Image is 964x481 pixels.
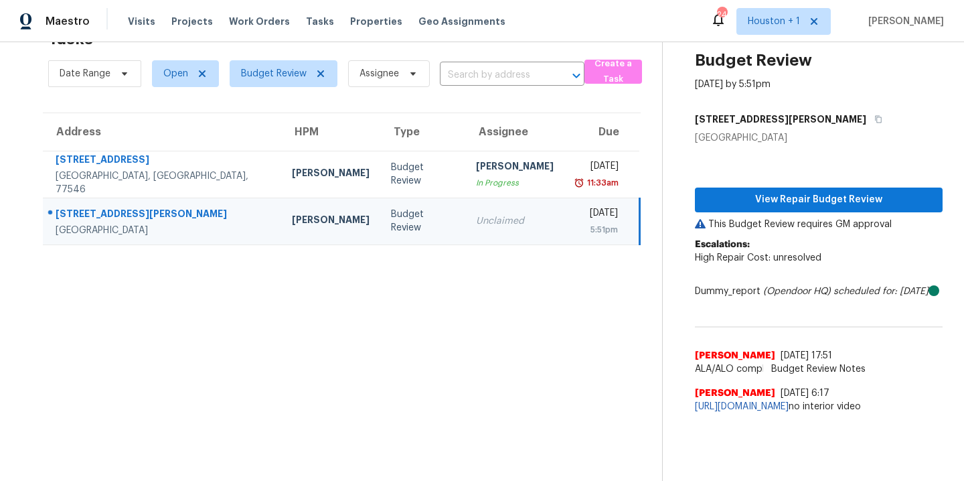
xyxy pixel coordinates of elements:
span: [DATE] 6:17 [781,389,829,398]
span: Projects [171,15,213,28]
th: Assignee [465,113,564,151]
div: [DATE] [575,159,619,176]
span: Houston + 1 [748,15,800,28]
div: [PERSON_NAME] [476,159,554,176]
i: scheduled for: [DATE] [833,287,929,296]
span: [DATE] 17:51 [781,351,832,360]
span: Assignee [359,67,399,80]
div: Budget Review [391,208,454,234]
span: [PERSON_NAME] [695,349,775,362]
button: Create a Task [584,60,642,84]
span: [PERSON_NAME] [863,15,944,28]
span: High Repair Cost: unresolved [695,253,821,263]
div: Dummy_report [695,285,943,298]
a: [URL][DOMAIN_NAME] [695,402,789,411]
span: Work Orders [229,15,290,28]
span: Date Range [60,67,110,80]
h2: Tasks [48,32,93,46]
span: no interior video [695,400,943,413]
div: 24 [717,8,726,21]
div: [GEOGRAPHIC_DATA], [GEOGRAPHIC_DATA], 77546 [56,169,270,196]
div: [GEOGRAPHIC_DATA] [56,224,270,237]
th: Address [43,113,281,151]
span: View Repair Budget Review [706,192,932,208]
input: Search by address [440,65,547,86]
th: Type [380,113,465,151]
span: Open [163,67,188,80]
span: Tasks [306,17,334,26]
span: Visits [128,15,155,28]
th: Due [564,113,640,151]
h5: [STREET_ADDRESS][PERSON_NAME] [695,113,866,126]
span: Budget Review [241,67,307,80]
div: 5:51pm [575,223,618,236]
button: Copy Address [866,107,884,131]
span: [PERSON_NAME] [695,387,775,400]
span: Maestro [46,15,90,28]
div: [PERSON_NAME] [292,166,370,183]
span: Create a Task [591,56,635,87]
div: [DATE] by 5:51pm [695,78,771,91]
img: Overdue Alarm Icon [574,176,584,190]
p: This Budget Review requires GM approval [695,218,943,231]
div: [PERSON_NAME] [292,213,370,230]
div: [STREET_ADDRESS][PERSON_NAME] [56,207,270,224]
div: Budget Review [391,161,454,188]
b: Escalations: [695,240,750,249]
span: Budget Review Notes [763,362,874,376]
div: In Progress [476,176,554,190]
span: Geo Assignments [418,15,505,28]
span: ALA/ALO completed. [695,362,943,376]
button: Open [567,66,586,85]
div: 11:33am [584,176,619,190]
div: [DATE] [575,206,618,223]
i: (Opendoor HQ) [763,287,831,296]
div: [GEOGRAPHIC_DATA] [695,131,943,145]
button: View Repair Budget Review [695,188,943,212]
div: Unclaimed [476,214,554,228]
h2: Budget Review [695,54,812,67]
div: [STREET_ADDRESS] [56,153,270,169]
th: HPM [281,113,380,151]
span: Properties [350,15,402,28]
